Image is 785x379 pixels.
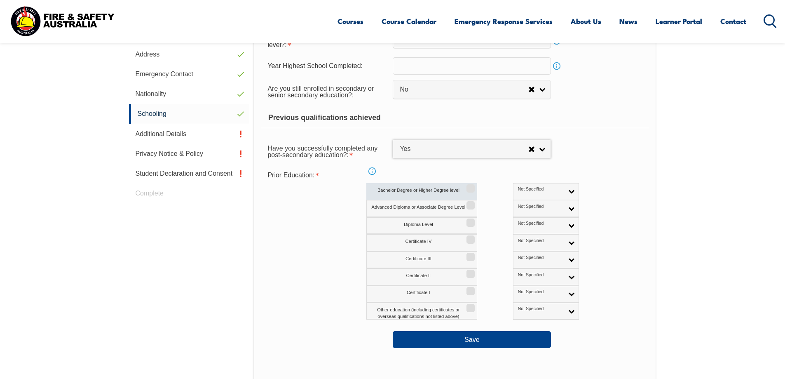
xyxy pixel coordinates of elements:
label: Certificate II [366,268,477,285]
a: Course Calendar [382,10,436,32]
label: Advanced Diploma or Associate Degree Level [366,200,477,217]
a: Courses [337,10,363,32]
span: Not Specified [518,204,564,210]
a: Privacy Notice & Policy [129,144,249,164]
a: Schooling [129,104,249,124]
button: Save [393,331,551,348]
a: News [619,10,637,32]
span: Not Specified [518,255,564,261]
label: Bachelor Degree or Higher Degree level [366,183,477,200]
a: About Us [571,10,601,32]
a: Student Declaration and Consent [129,164,249,184]
a: Emergency Response Services [455,10,553,32]
label: Certificate III [366,252,477,268]
span: Not Specified [518,306,564,312]
span: Not Specified [518,238,564,244]
label: Diploma Level [366,217,477,234]
a: Additional Details [129,124,249,144]
label: Other education (including certificates or overseas qualifications not listed above) [366,303,477,320]
a: Contact [720,10,746,32]
a: Address [129,45,249,64]
span: Have you successfully completed any post-secondary education?: [267,145,377,158]
div: Year Highest School Completed: [261,58,393,74]
input: YYYY [393,57,551,75]
span: Not Specified [518,289,564,295]
span: No [400,85,528,94]
a: Info [366,165,378,177]
a: Nationality [129,84,249,104]
span: Not Specified [518,272,564,278]
a: Learner Portal [656,10,702,32]
span: Yes [400,145,528,153]
label: Certificate IV [366,234,477,251]
div: Previous qualifications achieved [261,108,649,128]
span: Are you still enrolled in secondary or senior secondary education?: [267,85,374,99]
div: Have you successfully completed any post-secondary education? is required. [261,139,393,162]
label: Certificate I [366,286,477,303]
a: Emergency Contact [129,64,249,84]
span: Not Specified [518,186,564,192]
a: Info [551,60,562,72]
span: Not Specified [518,221,564,226]
div: Prior Education is required. [261,167,393,183]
